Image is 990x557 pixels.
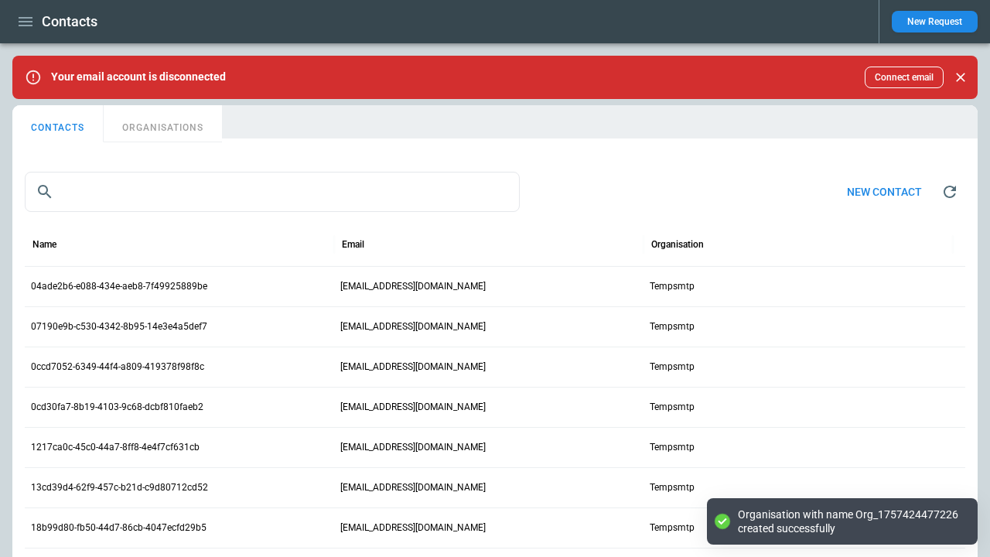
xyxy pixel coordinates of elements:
button: Connect email [865,67,944,88]
p: 0ccd7052-6349-44f4-a809-419378f98f8c [31,361,204,374]
p: Your email account is disconnected [51,70,226,84]
button: New contact [835,176,934,209]
p: 0cd30fa7-8b19-4103-9c68-dcbf810faeb2 [31,401,203,414]
p: [EMAIL_ADDRESS][DOMAIN_NAME] [340,280,486,293]
p: 04ade2b6-e088-434e-aeb8-7f49925889be [31,280,207,293]
p: Tempsmtp [650,481,695,494]
p: Tempsmtp [650,280,695,293]
button: New Request [892,11,978,32]
button: ORGANISATIONS [104,105,222,142]
div: Email [342,239,364,250]
p: Tempsmtp [650,401,695,414]
p: [EMAIL_ADDRESS][DOMAIN_NAME] [340,521,486,535]
div: dismiss [950,60,971,94]
h1: Contacts [42,12,97,31]
p: 13cd39d4-62f9-457c-b21d-c9d80712cd52 [31,481,208,494]
p: Tempsmtp [650,521,695,535]
p: [EMAIL_ADDRESS][DOMAIN_NAME] [340,361,486,374]
p: [EMAIL_ADDRESS][DOMAIN_NAME] [340,481,486,494]
p: 07190e9b-c530-4342-8b95-14e3e4a5def7 [31,320,207,333]
p: Tempsmtp [650,441,695,454]
p: Tempsmtp [650,320,695,333]
p: [EMAIL_ADDRESS][DOMAIN_NAME] [340,401,486,414]
p: 1217ca0c-45c0-44a7-8ff8-4e4f7cf631cb [31,441,200,454]
p: [EMAIL_ADDRESS][DOMAIN_NAME] [340,320,486,333]
div: Name [32,239,56,250]
div: Organisation [651,239,704,250]
button: CONTACTS [12,105,104,142]
button: Close [950,67,971,88]
p: Tempsmtp [650,361,695,374]
div: Organisation with name Org_1757424477226 created successfully [738,507,962,535]
p: 18b99d80-fb50-44d7-86cb-4047ecfd29b5 [31,521,207,535]
p: [EMAIL_ADDRESS][DOMAIN_NAME] [340,441,486,454]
